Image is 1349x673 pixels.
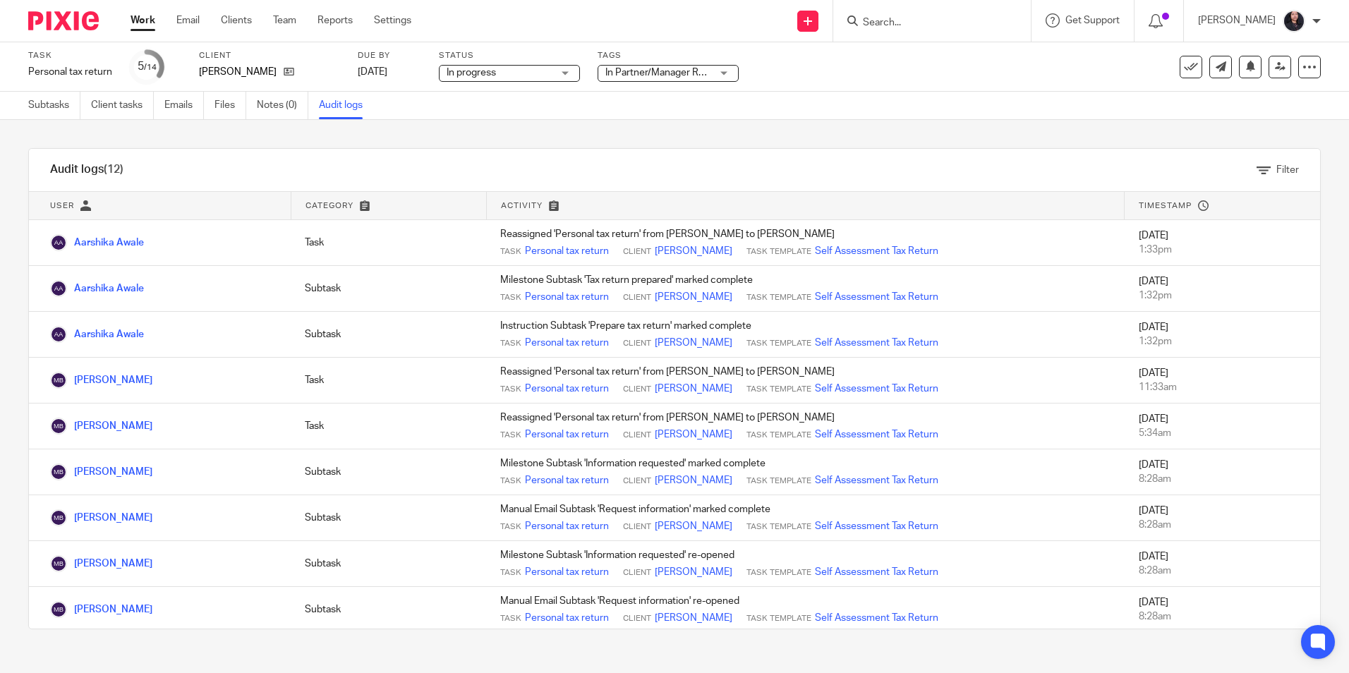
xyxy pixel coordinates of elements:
[746,246,811,257] span: Task Template
[623,475,651,487] span: Client
[655,611,732,625] a: [PERSON_NAME]
[28,92,80,119] a: Subtasks
[291,358,486,404] td: Task
[746,430,811,441] span: Task Template
[291,404,486,449] td: Task
[28,65,112,79] div: Personal tax return
[486,541,1125,587] td: Milestone Subtask 'Information requested' re-opened
[500,521,521,533] span: Task
[291,449,486,495] td: Subtask
[1125,358,1320,404] td: [DATE]
[1139,426,1306,440] div: 5:34am
[655,565,732,579] a: [PERSON_NAME]
[131,13,155,28] a: Work
[525,290,609,304] a: Personal tax return
[28,50,112,61] label: Task
[50,601,67,618] img: Manish Bhandari
[815,428,938,442] a: Self Assessment Tax Return
[291,587,486,633] td: Subtask
[655,428,732,442] a: [PERSON_NAME]
[317,13,353,28] a: Reports
[1125,541,1320,587] td: [DATE]
[50,467,152,477] a: [PERSON_NAME]
[291,220,486,266] td: Task
[525,473,609,487] a: Personal tax return
[50,280,67,297] img: Aarshika Awale
[358,50,421,61] label: Due by
[525,519,609,533] a: Personal tax return
[746,338,811,349] span: Task Template
[199,50,340,61] label: Client
[655,290,732,304] a: [PERSON_NAME]
[746,292,811,303] span: Task Template
[655,473,732,487] a: [PERSON_NAME]
[306,202,353,210] span: Category
[746,384,811,395] span: Task Template
[1125,220,1320,266] td: [DATE]
[50,284,144,293] a: Aarshika Awale
[486,312,1125,358] td: Instruction Subtask 'Prepare tax return' marked complete
[815,290,938,304] a: Self Assessment Tax Return
[50,375,152,385] a: [PERSON_NAME]
[746,613,811,624] span: Task Template
[273,13,296,28] a: Team
[1139,243,1306,257] div: 1:33pm
[655,244,732,258] a: [PERSON_NAME]
[815,473,938,487] a: Self Assessment Tax Return
[623,338,651,349] span: Client
[486,495,1125,541] td: Manual Email Subtask 'Request information' marked complete
[91,92,154,119] a: Client tasks
[1139,334,1306,348] div: 1:32pm
[623,292,651,303] span: Client
[1125,404,1320,449] td: [DATE]
[486,220,1125,266] td: Reassigned 'Personal tax return' from [PERSON_NAME] to [PERSON_NAME]
[439,50,580,61] label: Status
[1125,587,1320,633] td: [DATE]
[28,11,99,30] img: Pixie
[50,513,152,523] a: [PERSON_NAME]
[1139,380,1306,394] div: 11:33am
[623,430,651,441] span: Client
[525,611,609,625] a: Personal tax return
[50,605,152,614] a: [PERSON_NAME]
[1125,266,1320,312] td: [DATE]
[623,613,651,624] span: Client
[655,519,732,533] a: [PERSON_NAME]
[199,65,277,79] p: [PERSON_NAME]
[50,509,67,526] img: Manish Bhandari
[655,336,732,350] a: [PERSON_NAME]
[500,430,521,441] span: Task
[1139,472,1306,486] div: 8:28am
[291,495,486,541] td: Subtask
[500,338,521,349] span: Task
[525,565,609,579] a: Personal tax return
[1283,10,1305,32] img: MicrosoftTeams-image.jfif
[486,449,1125,495] td: Milestone Subtask 'Information requested' marked complete
[50,238,144,248] a: Aarshika Awale
[1139,289,1306,303] div: 1:32pm
[1065,16,1120,25] span: Get Support
[623,246,651,257] span: Client
[291,312,486,358] td: Subtask
[1139,518,1306,532] div: 8:28am
[746,567,811,578] span: Task Template
[1276,165,1299,175] span: Filter
[746,521,811,533] span: Task Template
[374,13,411,28] a: Settings
[500,475,521,487] span: Task
[1125,312,1320,358] td: [DATE]
[50,559,152,569] a: [PERSON_NAME]
[746,475,811,487] span: Task Template
[319,92,373,119] a: Audit logs
[623,521,651,533] span: Client
[500,384,521,395] span: Task
[358,67,387,77] span: [DATE]
[815,336,938,350] a: Self Assessment Tax Return
[1139,610,1306,624] div: 8:28am
[486,404,1125,449] td: Reassigned 'Personal tax return' from [PERSON_NAME] to [PERSON_NAME]
[221,13,252,28] a: Clients
[623,384,651,395] span: Client
[257,92,308,119] a: Notes (0)
[50,463,67,480] img: Manish Bhandari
